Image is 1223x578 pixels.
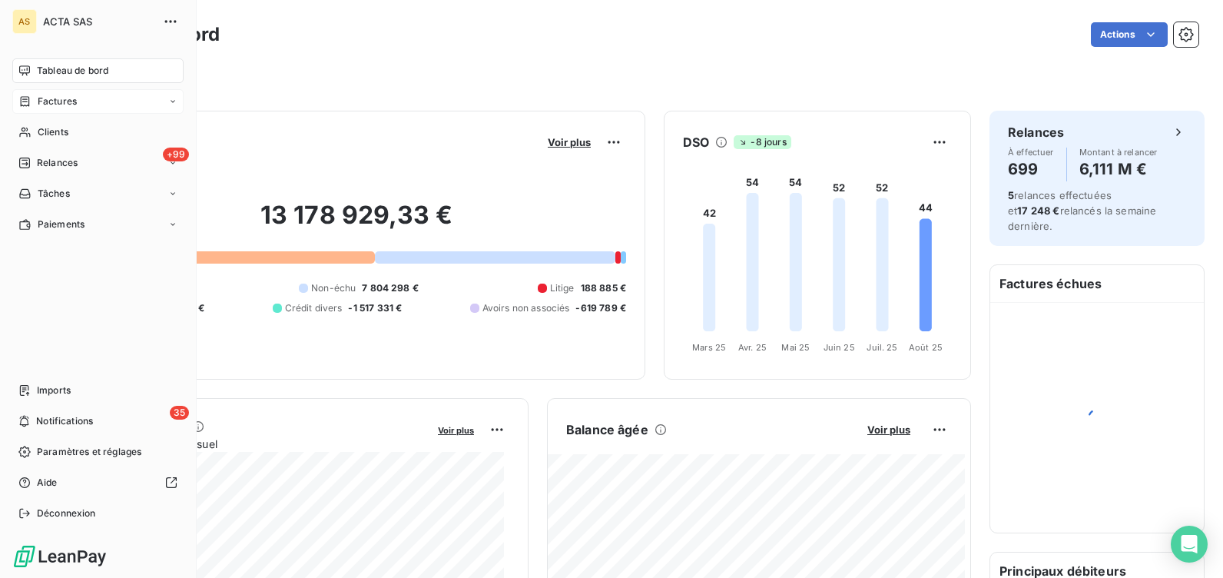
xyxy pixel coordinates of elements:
span: Voir plus [867,424,910,436]
a: Clients [12,120,184,144]
span: -1 517 331 € [348,301,402,315]
span: Chiffre d'affaires mensuel [87,436,427,452]
span: 7 804 298 € [362,281,419,295]
div: Open Intercom Messenger [1171,526,1208,563]
a: +99Relances [12,151,184,175]
span: Montant à relancer [1079,148,1158,157]
tspan: Avr. 25 [738,342,767,353]
span: Factures [38,95,77,108]
button: Voir plus [543,135,595,149]
h6: Relances [1008,123,1064,141]
span: Aide [37,476,58,490]
span: Litige [550,281,575,295]
span: 188 885 € [581,281,626,295]
span: Tableau de bord [37,64,108,78]
a: Tâches [12,181,184,206]
a: Tableau de bord [12,58,184,83]
a: Paramètres et réglages [12,440,184,464]
span: Paramètres et réglages [37,445,141,459]
span: 17 248 € [1017,204,1059,217]
h4: 699 [1008,157,1054,181]
span: À effectuer [1008,148,1054,157]
button: Actions [1091,22,1168,47]
span: Voir plus [438,425,474,436]
span: 35 [170,406,189,420]
h4: 6,111 M € [1079,157,1158,181]
h6: Balance âgée [566,420,648,439]
span: Notifications [36,414,93,428]
span: ACTA SAS [43,15,154,28]
span: Crédit divers [285,301,343,315]
span: Voir plus [548,136,591,148]
img: Logo LeanPay [12,544,108,569]
a: Factures [12,89,184,114]
a: Imports [12,378,184,403]
a: Paiements [12,212,184,237]
tspan: Juil. 25 [867,342,897,353]
span: -619 789 € [575,301,626,315]
tspan: Juin 25 [824,342,855,353]
button: Voir plus [433,423,479,437]
h2: 13 178 929,33 € [87,200,626,246]
span: Paiements [38,218,85,231]
span: Relances [37,156,78,170]
span: Non-échu [311,281,356,295]
span: Avoirs non associés [482,301,570,315]
span: Imports [37,384,71,397]
h6: Factures échues [990,265,1204,302]
div: AS [12,9,37,34]
a: Aide [12,470,184,495]
h6: DSO [683,133,709,151]
tspan: Mai 25 [781,342,810,353]
span: 5 [1008,189,1014,201]
tspan: Août 25 [909,342,943,353]
span: Clients [38,125,68,139]
span: Déconnexion [37,507,96,520]
tspan: Mars 25 [692,342,726,353]
span: -8 jours [734,135,790,149]
span: Tâches [38,187,70,201]
button: Voir plus [863,423,915,437]
span: relances effectuées et relancés la semaine dernière. [1008,189,1156,232]
span: +99 [163,148,189,161]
